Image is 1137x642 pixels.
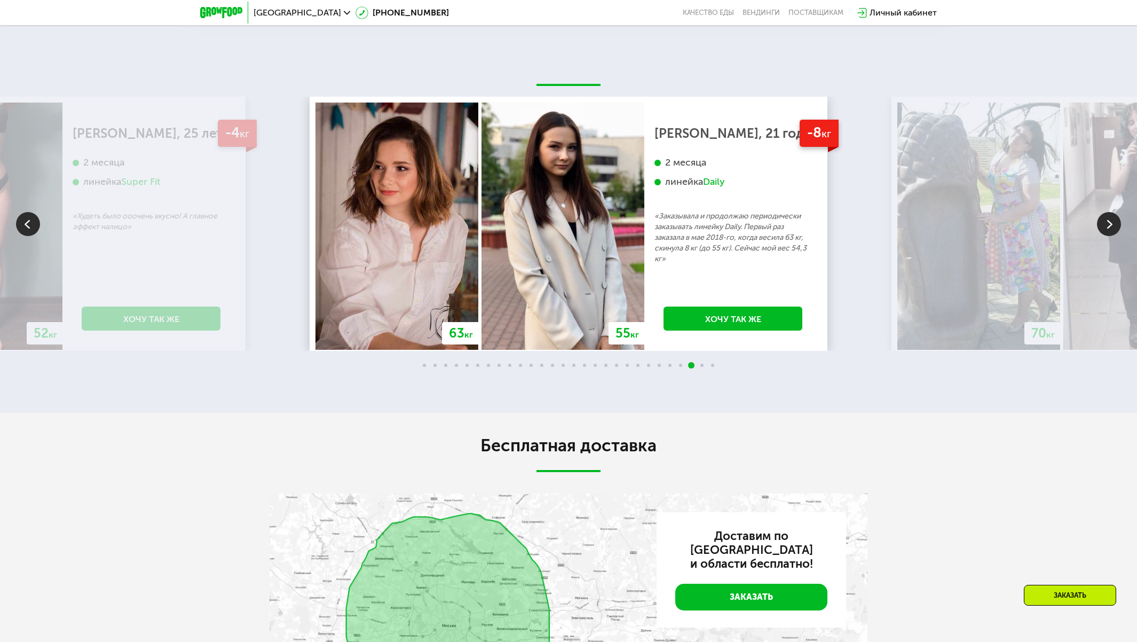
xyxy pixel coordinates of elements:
[240,128,249,140] span: кг
[82,307,220,331] a: Хочу так же
[630,330,639,340] span: кг
[27,322,64,345] div: 52
[218,120,257,147] div: -4
[788,9,843,17] div: поставщикам
[73,176,230,188] div: линейка
[675,529,827,571] h3: Доставим по [GEOGRAPHIC_DATA] и области бесплатно!
[822,128,831,140] span: кг
[1046,330,1055,340] span: кг
[654,176,811,188] div: линейка
[254,9,341,17] span: [GEOGRAPHIC_DATA]
[442,322,480,345] div: 63
[675,584,827,610] a: Заказать
[703,176,725,188] div: Daily
[654,211,811,264] p: «Заказывала и продолжаю периодически заказывать линейку Daily. Первый раз заказала в мае 2018-го,...
[800,120,839,147] div: -8
[1024,585,1116,606] div: Заказать
[73,156,230,169] div: 2 месяца
[16,212,40,236] img: Slide left
[683,9,734,17] a: Качество еды
[121,176,160,188] div: Super Fit
[609,322,646,345] div: 55
[654,128,811,139] div: [PERSON_NAME], 21 год
[73,211,230,232] p: «Худеть было ооочень вкусно! А главное эффект налицо»
[743,9,780,17] a: Вендинги
[73,128,230,139] div: [PERSON_NAME], 25 лет
[356,6,449,19] a: [PHONE_NUMBER]
[654,156,811,169] div: 2 месяца
[49,330,57,340] span: кг
[664,307,802,331] a: Хочу так же
[464,330,473,340] span: кг
[870,6,937,19] div: Личный кабинет
[1097,212,1121,236] img: Slide right
[1024,322,1062,345] div: 70
[270,435,867,456] h2: Бесплатная доставка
